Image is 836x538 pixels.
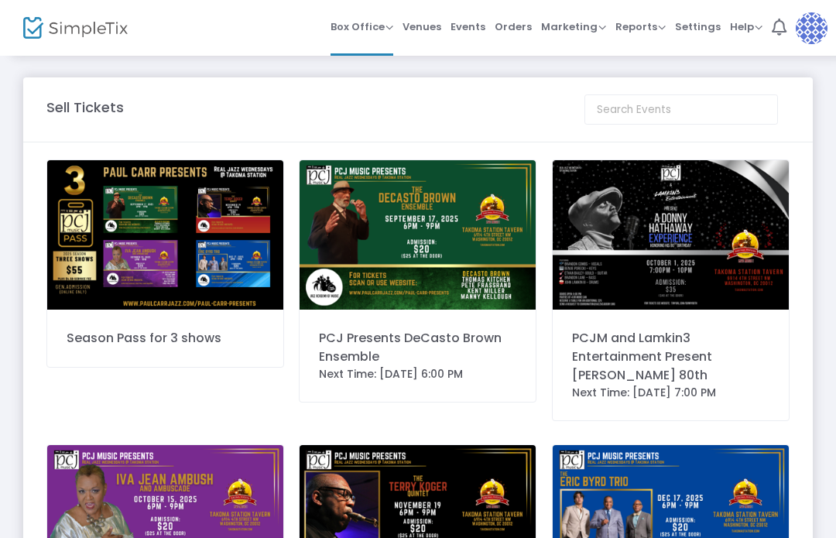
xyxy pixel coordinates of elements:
[319,366,516,382] div: Next Time: [DATE] 6:00 PM
[553,160,789,310] img: PCJMPresentsHathawaycover.png
[403,7,441,46] span: Venues
[300,160,536,310] img: 638797584567087480SimpletixCover-6.png
[319,329,516,366] div: PCJ Presents DeCasto Brown Ensemble
[572,329,769,385] div: PCJM and Lamkin3 Entertainment Present [PERSON_NAME] 80th
[584,94,778,125] input: Search Events
[572,385,769,401] div: Next Time: [DATE] 7:00 PM
[67,329,264,348] div: Season Pass for 3 shows
[541,19,606,34] span: Marketing
[47,160,283,310] img: 638919020524051530SimpletixCover.png
[331,19,393,34] span: Box Office
[451,7,485,46] span: Events
[46,97,124,118] m-panel-title: Sell Tickets
[730,19,762,34] span: Help
[675,7,721,46] span: Settings
[615,19,666,34] span: Reports
[495,7,532,46] span: Orders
